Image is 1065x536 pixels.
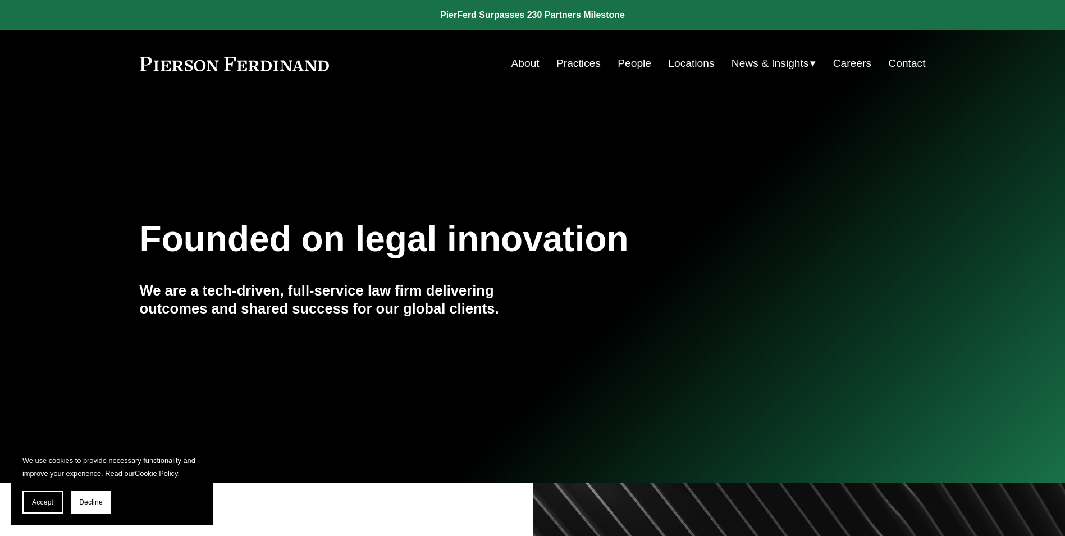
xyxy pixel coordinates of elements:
[833,53,871,74] a: Careers
[79,498,103,506] span: Decline
[556,53,601,74] a: Practices
[32,498,53,506] span: Accept
[22,454,202,480] p: We use cookies to provide necessary functionality and improve your experience. Read our .
[135,469,178,478] a: Cookie Policy
[668,53,714,74] a: Locations
[71,491,111,514] button: Decline
[618,53,651,74] a: People
[140,219,795,260] h1: Founded on legal innovation
[22,491,63,514] button: Accept
[888,53,925,74] a: Contact
[732,53,816,74] a: folder dropdown
[732,54,809,74] span: News & Insights
[511,53,540,74] a: About
[11,443,213,525] section: Cookie banner
[140,281,533,318] h4: We are a tech-driven, full-service law firm delivering outcomes and shared success for our global...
